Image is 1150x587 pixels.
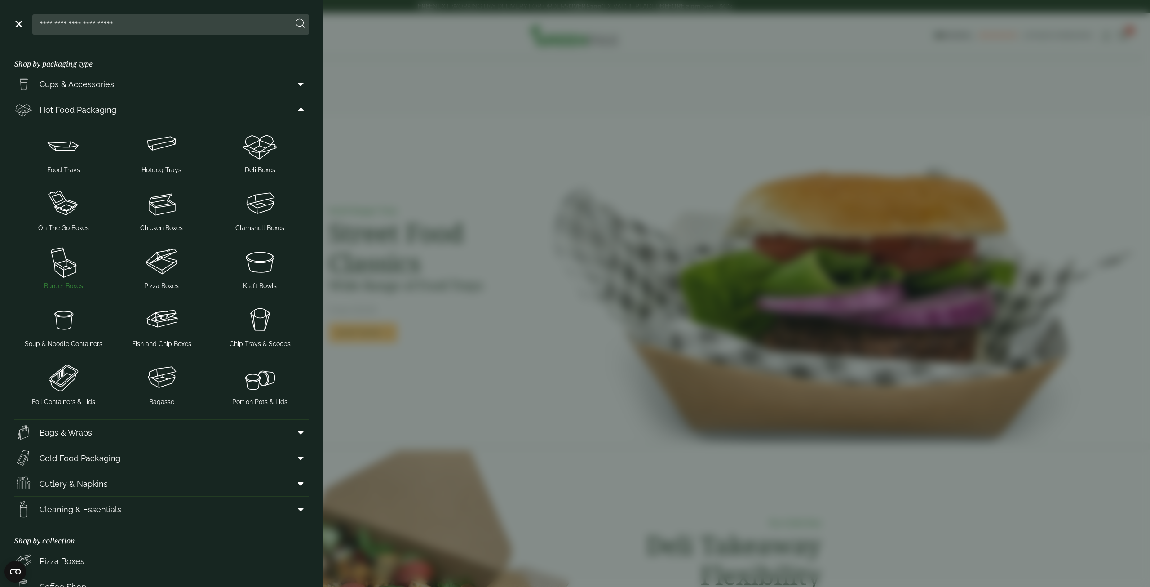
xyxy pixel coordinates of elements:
[14,75,32,93] img: PintNhalf_cup.svg
[4,561,26,583] button: Open CMP widget
[40,104,116,116] span: Hot Food Packaging
[235,223,284,233] span: Clamshell Boxes
[214,302,305,338] img: Chip_tray.svg
[18,186,109,222] img: OnTheGo_boxes.svg
[245,165,275,175] span: Deli Boxes
[47,165,80,175] span: Food Trays
[140,223,183,233] span: Chicken Boxes
[14,420,309,445] a: Bags & Wraps
[14,97,309,122] a: Hot Food Packaging
[18,126,109,177] a: Food Trays
[14,423,32,441] img: Paper_carriers.svg
[230,339,291,349] span: Chip Trays & Scoops
[18,244,109,280] img: Burger_box.svg
[214,128,305,164] img: Deli_box.svg
[232,397,287,407] span: Portion Pots & Lids
[40,555,84,567] span: Pizza Boxes
[14,552,32,570] img: Pizza_boxes.svg
[214,244,305,280] img: SoupNsalad_bowls.svg
[116,242,208,293] a: Pizza Boxes
[18,184,109,235] a: On The Go Boxes
[25,339,102,349] span: Soup & Noodle Containers
[116,302,208,338] img: FishNchip_box.svg
[40,503,121,516] span: Cleaning & Essentials
[32,397,95,407] span: Foil Containers & Lids
[214,186,305,222] img: Clamshell_box.svg
[116,184,208,235] a: Chicken Boxes
[116,126,208,177] a: Hotdog Trays
[40,78,114,90] span: Cups & Accessories
[18,242,109,293] a: Burger Boxes
[40,427,92,439] span: Bags & Wraps
[14,445,309,471] a: Cold Food Packaging
[116,360,208,396] img: Clamshell_box.svg
[214,300,305,351] a: Chip Trays & Scoops
[40,452,120,464] span: Cold Food Packaging
[214,242,305,293] a: Kraft Bowls
[14,475,32,493] img: Cutlery.svg
[142,165,181,175] span: Hotdog Trays
[116,358,208,409] a: Bagasse
[14,500,32,518] img: open-wipe.svg
[14,497,309,522] a: Cleaning & Essentials
[14,71,309,97] a: Cups & Accessories
[116,128,208,164] img: Hotdog_tray.svg
[18,300,109,351] a: Soup & Noodle Containers
[40,478,108,490] span: Cutlery & Napkins
[38,223,89,233] span: On The Go Boxes
[144,281,179,291] span: Pizza Boxes
[14,449,32,467] img: Sandwich_box.svg
[18,360,109,396] img: Foil_container.svg
[116,244,208,280] img: Pizza_boxes.svg
[149,397,174,407] span: Bagasse
[132,339,191,349] span: Fish and Chip Boxes
[116,186,208,222] img: Chicken_box-1.svg
[14,45,309,71] h3: Shop by packaging type
[18,302,109,338] img: SoupNoodle_container.svg
[214,360,305,396] img: PortionPots.svg
[14,471,309,496] a: Cutlery & Napkins
[18,358,109,409] a: Foil Containers & Lids
[14,548,309,574] a: Pizza Boxes
[14,101,32,119] img: Deli_box.svg
[116,300,208,351] a: Fish and Chip Boxes
[44,281,83,291] span: Burger Boxes
[14,522,309,548] h3: Shop by collection
[214,184,305,235] a: Clamshell Boxes
[214,126,305,177] a: Deli Boxes
[214,358,305,409] a: Portion Pots & Lids
[18,128,109,164] img: Food_tray.svg
[243,281,277,291] span: Kraft Bowls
